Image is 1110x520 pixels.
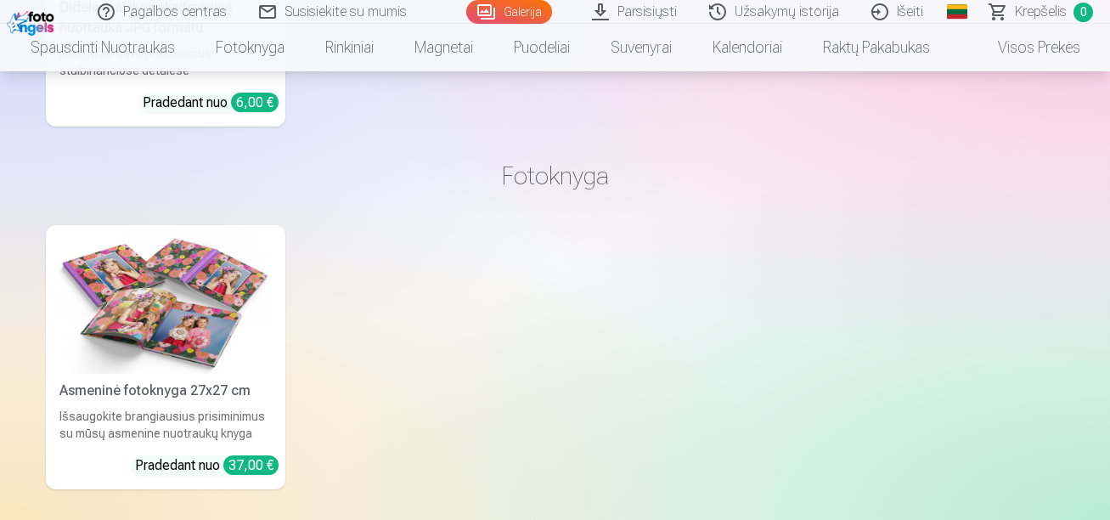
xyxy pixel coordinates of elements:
div: Išsaugokite brangiausius prisiminimus su mūsų asmenine nuotraukų knyga [53,408,279,442]
a: Puodeliai [493,24,590,71]
a: Asmeninė fotoknyga 27x27 cmAsmeninė fotoknyga 27x27 cmIšsaugokite brangiausius prisiminimus su mū... [46,225,285,489]
span: 0 [1073,3,1093,22]
a: Visos prekės [950,24,1101,71]
a: Fotoknyga [195,24,305,71]
div: Pradedant nuo [135,455,279,476]
a: Magnetai [394,24,493,71]
a: Raktų pakabukas [803,24,950,71]
a: Kalendoriai [692,24,803,71]
div: 6,00 € [231,93,279,112]
div: Pradedant nuo [143,93,279,113]
a: Spausdinti nuotraukas [10,24,195,71]
span: Krepšelis [1015,2,1067,22]
img: /fa2 [7,7,59,36]
img: Asmeninė fotoknyga 27x27 cm [59,232,272,374]
div: 37,00 € [223,455,279,475]
a: Suvenyrai [590,24,692,71]
div: Asmeninė fotoknyga 27x27 cm [53,381,279,401]
h3: Fotoknyga [59,161,1051,191]
a: Rinkiniai [305,24,394,71]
